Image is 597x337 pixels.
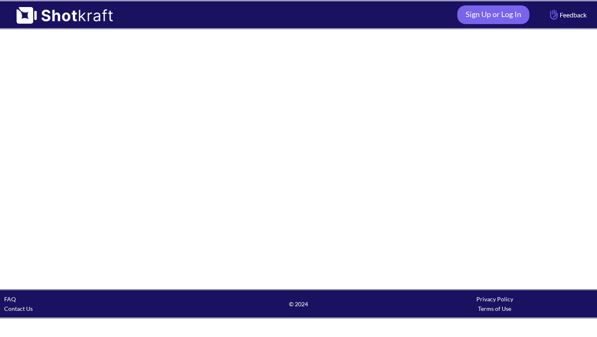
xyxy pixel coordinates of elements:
div: Privacy Policy [397,294,593,304]
span: Feedback [548,10,587,20]
img: Hand Icon [548,7,560,22]
a: Sign Up or Log In [457,5,529,24]
span: © 2024 [200,299,396,309]
div: Terms of Use [397,304,593,313]
a: FAQ [4,295,16,303]
a: Contact Us [4,305,33,312]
